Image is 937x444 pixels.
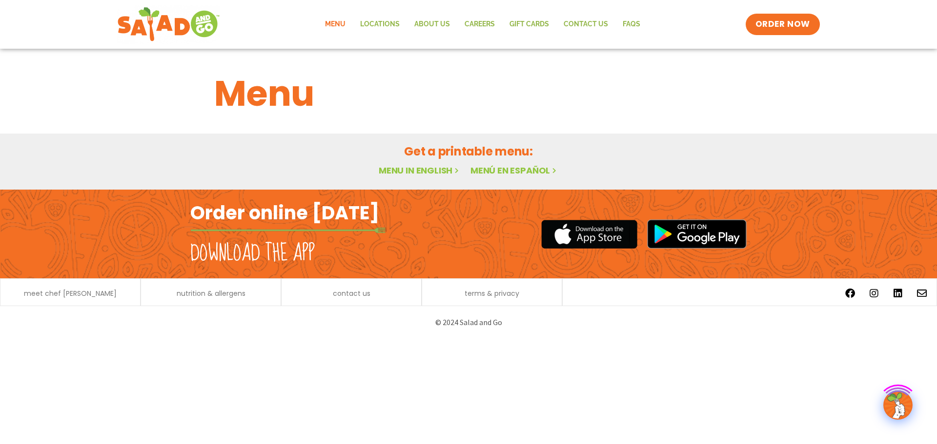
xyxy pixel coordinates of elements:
a: Menu [318,13,353,36]
h2: Order online [DATE] [190,201,379,225]
a: Menu in English [379,164,461,176]
a: Locations [353,13,407,36]
img: appstore [541,218,637,250]
a: Menú en español [470,164,558,176]
a: ORDER NOW [746,14,820,35]
img: new-SAG-logo-768×292 [117,5,220,44]
a: GIFT CARDS [502,13,556,36]
a: terms & privacy [465,290,519,297]
a: FAQs [615,13,648,36]
nav: Menu [318,13,648,36]
h2: Get a printable menu: [214,143,723,160]
p: © 2024 Salad and Go [195,316,742,329]
a: nutrition & allergens [177,290,245,297]
a: Contact Us [556,13,615,36]
img: fork [190,228,386,233]
h1: Menu [214,67,723,120]
a: Careers [457,13,502,36]
img: google_play [647,219,747,249]
a: About Us [407,13,457,36]
a: meet chef [PERSON_NAME] [24,290,117,297]
span: ORDER NOW [755,19,810,30]
a: contact us [333,290,370,297]
h2: Download the app [190,240,315,267]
